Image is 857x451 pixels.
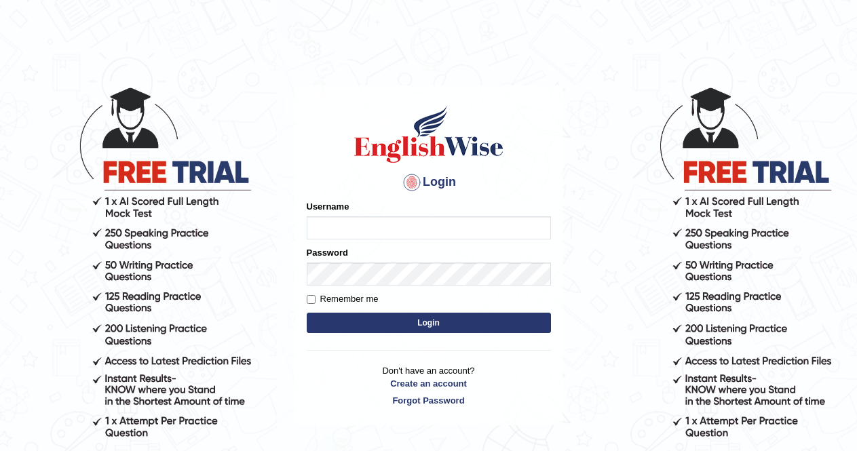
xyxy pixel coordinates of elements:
input: Remember me [307,295,316,304]
p: Don't have an account? [307,364,551,406]
label: Password [307,246,348,259]
label: Username [307,200,349,213]
a: Forgot Password [307,394,551,407]
img: Logo of English Wise sign in for intelligent practice with AI [351,104,506,165]
button: Login [307,313,551,333]
label: Remember me [307,292,379,306]
h4: Login [307,172,551,193]
a: Create an account [307,377,551,390]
